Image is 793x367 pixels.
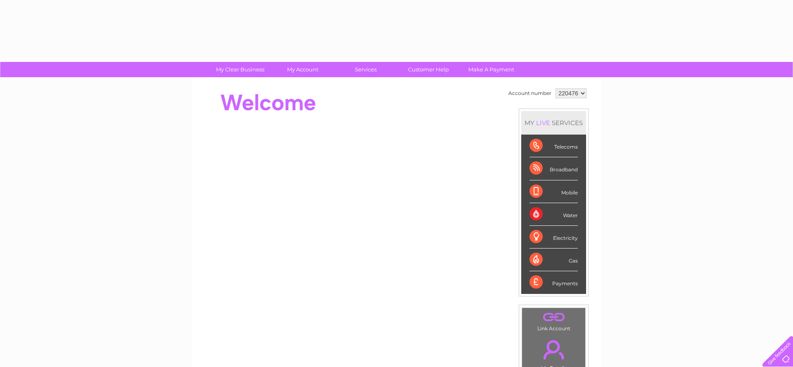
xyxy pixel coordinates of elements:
div: Payments [529,271,578,294]
a: . [524,335,583,364]
div: LIVE [534,119,552,127]
a: Customer Help [394,62,463,77]
div: MY SERVICES [521,111,586,135]
td: Link Account [522,308,586,334]
a: Services [332,62,400,77]
a: . [524,310,583,324]
div: Telecoms [529,135,578,157]
td: Account number [506,86,553,100]
a: Make A Payment [457,62,525,77]
a: My Clear Business [206,62,274,77]
div: Electricity [529,226,578,249]
div: Gas [529,249,578,271]
a: My Account [269,62,337,77]
div: Water [529,203,578,226]
div: Broadband [529,157,578,180]
div: Mobile [529,180,578,203]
